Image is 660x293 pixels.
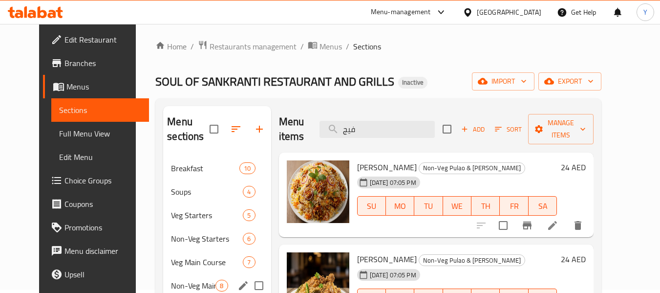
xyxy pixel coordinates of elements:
button: delete [566,214,590,237]
span: Non-Veg Main Course [171,280,215,292]
span: Veg Starters [171,209,243,221]
span: Menus [66,81,142,92]
span: Select to update [493,215,513,236]
span: Non-Veg Starters [171,233,243,245]
span: export [546,75,594,88]
li: / [300,41,304,52]
span: Upsell [64,269,142,280]
img: Rambo Biryani [287,160,349,223]
span: 7 [243,258,255,267]
a: Branches [43,51,149,75]
div: items [239,162,255,174]
span: [DATE] 07:05 PM [366,178,420,187]
span: Non-Veg Pulao & [PERSON_NAME] [419,255,525,266]
span: Promotions [64,222,142,233]
a: Edit menu item [547,220,558,231]
button: SU [357,196,386,216]
a: Menus [308,40,342,53]
button: Add [457,122,489,137]
nav: breadcrumb [155,40,601,53]
span: MO [390,199,410,213]
a: Promotions [43,216,149,239]
div: items [243,186,255,198]
span: Veg Main Course [171,256,243,268]
span: Soups [171,186,243,198]
div: Veg Starters5 [163,203,271,227]
span: Select all sections [204,119,224,139]
button: import [472,72,534,90]
span: 5 [243,211,255,220]
span: [PERSON_NAME] [357,160,417,175]
button: Branch-specific-item [515,214,539,237]
div: Non-Veg Pulao & Biryani [419,254,525,266]
div: Non-Veg Pulao & Biryani [419,162,525,174]
div: [GEOGRAPHIC_DATA] [477,7,541,18]
h2: Menu items [279,114,308,144]
div: Soups4 [163,180,271,203]
span: Add item [457,122,489,137]
span: 4 [243,187,255,197]
h2: Menu sections [167,114,209,144]
li: / [191,41,194,52]
span: WE [447,199,468,213]
span: Full Menu View [59,128,142,139]
span: Menus [319,41,342,52]
span: Branches [64,57,142,69]
div: items [243,233,255,245]
button: edit [236,278,251,293]
span: 10 [240,164,255,173]
button: WE [443,196,471,216]
div: Breakfast10 [163,157,271,180]
span: TH [475,199,496,213]
button: Sort [492,122,524,137]
button: TU [414,196,443,216]
a: Menus [43,75,149,98]
span: Sort items [489,122,528,137]
span: TU [418,199,439,213]
button: MO [386,196,414,216]
span: [PERSON_NAME] [357,252,417,267]
a: Coupons [43,192,149,216]
span: 8 [216,281,227,291]
div: Non-Veg Starters6 [163,227,271,250]
span: SOUL OF SANKRANTI RESTAURANT AND GRILLS [155,70,394,92]
span: Manage items [536,117,586,141]
button: Manage items [528,114,594,144]
span: Menu disclaimer [64,245,142,257]
div: Inactive [398,77,427,89]
span: Breakfast [171,162,239,174]
div: Menu-management [371,6,431,18]
div: Veg Main Course7 [163,250,271,274]
span: Edit Menu [59,151,142,163]
h6: 24 AED [561,160,586,174]
li: / [346,41,349,52]
span: Sections [353,41,381,52]
input: search [319,121,435,138]
button: FR [500,196,528,216]
span: FR [504,199,524,213]
a: Full Menu View [51,122,149,145]
span: Sort [495,124,522,135]
a: Sections [51,98,149,122]
a: Edit Menu [51,145,149,169]
a: Upsell [43,263,149,286]
div: items [243,209,255,221]
span: Non-Veg Pulao & [PERSON_NAME] [419,162,525,174]
span: Edit Restaurant [64,34,142,45]
a: Home [155,41,187,52]
span: Restaurants management [210,41,297,52]
span: SU [362,199,382,213]
span: SA [532,199,553,213]
span: Sections [59,104,142,116]
a: Choice Groups [43,169,149,192]
button: export [538,72,601,90]
span: 6 [243,234,255,244]
span: Sort sections [224,117,248,141]
h6: 24 AED [561,252,586,266]
span: Choice Groups [64,175,142,186]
